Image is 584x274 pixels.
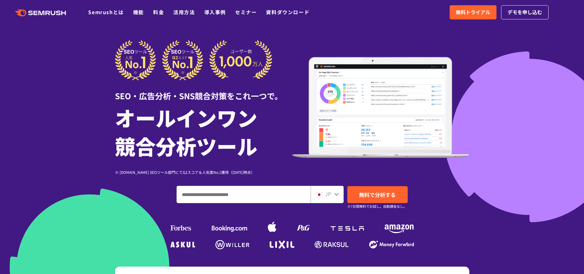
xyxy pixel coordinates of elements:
div: SEO・広告分析・SNS競合対策をこれ一つで。 [115,80,292,102]
a: 資料ダウンロード [266,8,309,16]
a: デモを申し込む [501,5,549,19]
a: 機能 [133,8,144,16]
a: Semrushとは [88,8,124,16]
a: 無料で分析する [347,186,408,203]
a: 料金 [153,8,164,16]
a: 導入事例 [204,8,226,16]
a: 活用方法 [173,8,195,16]
h1: オールインワン 競合分析ツール [115,103,292,160]
small: ※7日間無料でお試し。自動課金なし。 [347,203,407,209]
a: セミナー [235,8,257,16]
span: デモを申し込む [508,8,542,16]
span: JP [325,190,331,198]
span: 無料で分析する [359,191,396,198]
div: ※ [DOMAIN_NAME] SEOツール部門にてG2スコア＆人気度No.1獲得（[DATE]時点） [115,169,292,175]
a: 無料トライアル [450,5,496,19]
input: ドメイン、キーワードまたはURLを入力してください [177,186,310,203]
span: 無料トライアル [456,8,490,16]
